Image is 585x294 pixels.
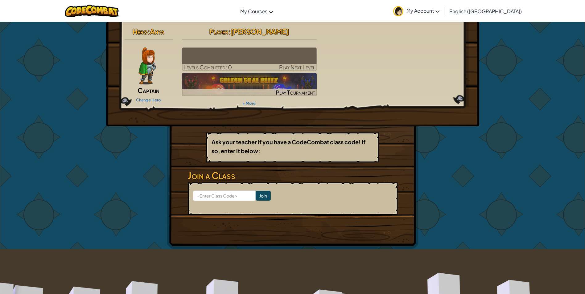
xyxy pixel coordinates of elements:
[150,27,164,36] span: Anya
[446,3,525,19] a: English ([GEOGRAPHIC_DATA])
[182,47,317,71] a: Play Next Level
[133,27,147,36] span: Hero
[212,138,365,154] b: Ask your teacher if you have a CodeCombat class code! If so, enter it below:
[182,73,317,96] img: Golden Goal
[240,8,267,14] span: My Courses
[188,169,398,182] h3: Join a Class
[182,73,317,96] a: Play Tournament
[193,190,256,201] input: <Enter Class Code>
[65,5,119,17] img: CodeCombat logo
[406,7,439,14] span: My Account
[147,27,150,36] span: :
[136,97,161,102] a: Change Hero
[237,3,276,19] a: My Courses
[231,27,289,36] span: [PERSON_NAME]
[449,8,522,14] span: English ([GEOGRAPHIC_DATA])
[393,6,403,16] img: avatar
[390,1,443,21] a: My Account
[138,86,159,95] span: Captain
[209,27,228,36] span: Player
[279,63,315,71] span: Play Next Level
[276,89,315,96] span: Play Tournament
[138,47,156,84] img: captain-pose.png
[183,63,232,71] span: Levels Completed: 0
[256,191,271,201] input: Join
[243,101,256,106] a: + More
[228,27,231,36] span: :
